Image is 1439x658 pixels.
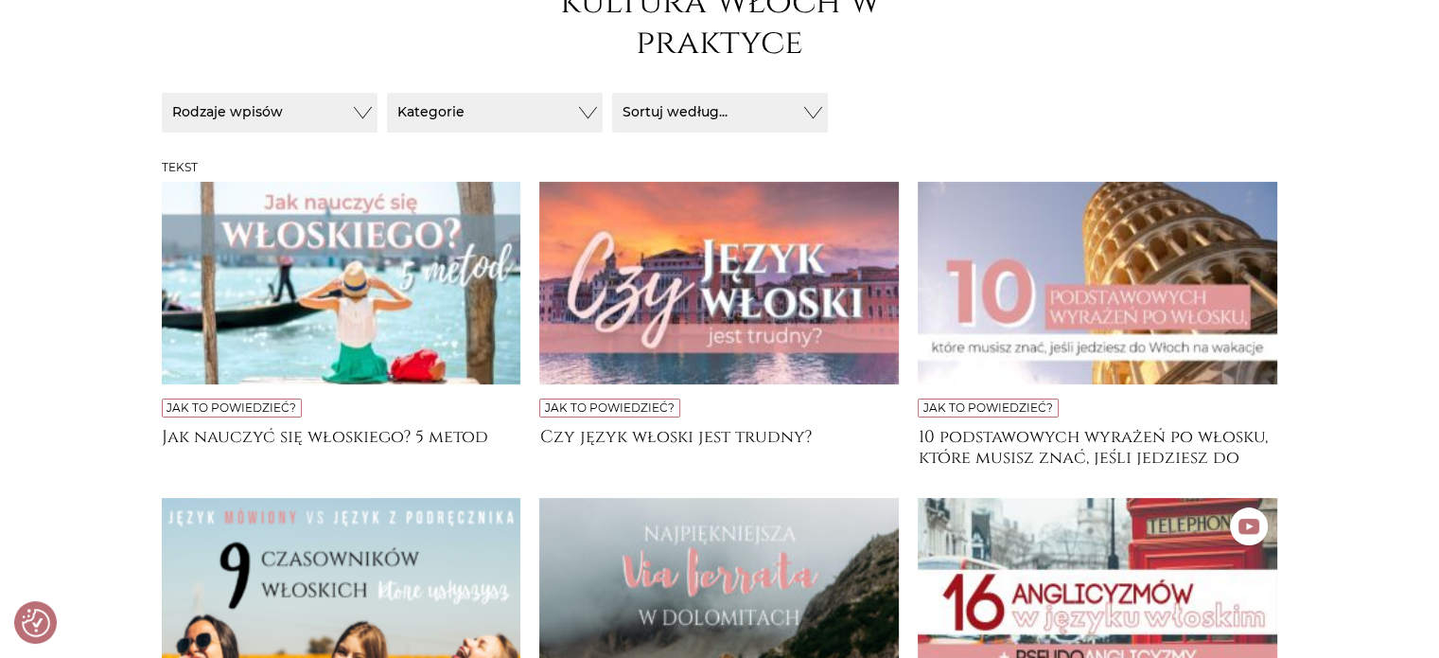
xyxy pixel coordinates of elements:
a: Jak to powiedzieć? [545,400,675,415]
img: Revisit consent button [22,609,50,637]
button: Preferencje co do zgód [22,609,50,637]
a: Jak nauczyć się włoskiego? 5 metod [162,427,521,465]
a: Czy język włoski jest trudny? [539,427,899,465]
h3: Tekst [162,161,1278,174]
a: Jak to powiedzieć? [167,400,296,415]
a: Jak to powiedzieć? [923,400,1053,415]
button: Rodzaje wpisów [162,93,377,133]
button: Sortuj według... [612,93,828,133]
button: Kategorie [387,93,603,133]
a: 10 podstawowych wyrażeń po włosku, które musisz znać, jeśli jedziesz do [GEOGRAPHIC_DATA] na wakacje [918,427,1277,465]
